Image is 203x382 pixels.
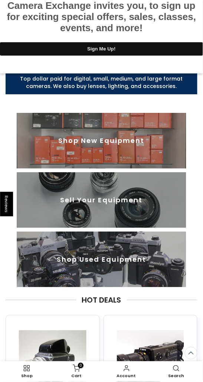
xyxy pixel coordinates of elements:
span: Cart [55,374,98,378]
span: Account [105,374,148,378]
label: Last Name [8,193,195,202]
a: Search [151,363,201,380]
span: Search [155,374,197,378]
label: Email [8,130,195,139]
a: 0 Cart [52,363,101,380]
span: 0 [78,363,84,369]
a: Account [102,363,151,380]
p: Top dollar paid for digital, small, medium, and large format cameras. We also buy lenses, lightin... [2,75,201,90]
button: Continue [82,224,121,237]
a: Back to the top [185,347,197,360]
span: Shop [6,374,48,378]
label: First Name [8,161,195,170]
span: HOT DEALS [76,295,127,306]
span: Camera Exchange invites you, to sign up for exciting special offers, sales, classes, events, and ... [14,86,189,121]
a: Shop [2,363,52,380]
